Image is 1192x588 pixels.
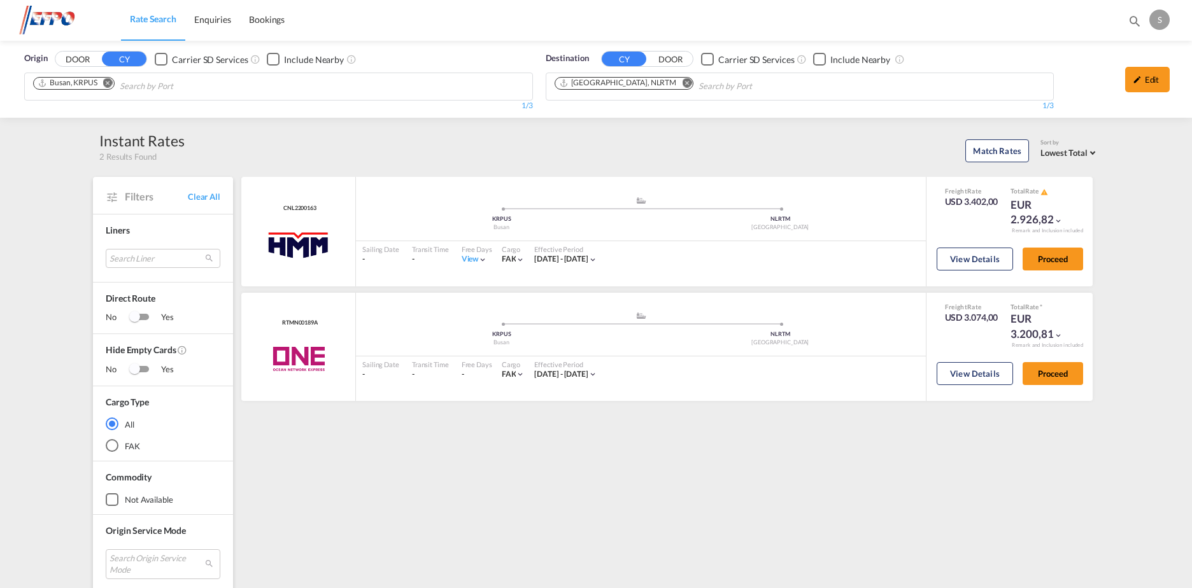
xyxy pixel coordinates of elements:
button: Proceed [1023,362,1083,385]
md-icon: icon-chevron-down [516,255,525,264]
span: RTMN00189A [279,319,318,327]
div: Effective Period [534,244,597,254]
md-icon: icon-chevron-down [588,255,597,264]
div: Free Days [462,360,492,369]
div: [GEOGRAPHIC_DATA] [641,223,920,232]
md-icon: Unchecked: Search for CY (Container Yard) services for all selected carriers.Checked : Search for... [797,54,807,64]
div: Sort by [1040,139,1099,147]
button: CY [102,52,146,66]
div: Remark and Inclusion included [1002,342,1093,349]
div: Total Rate [1011,186,1074,197]
md-icon: icon-chevron-down [478,255,487,264]
div: EUR 3.200,81 [1011,311,1074,342]
div: 07 Aug 2025 - 31 Aug 2025 [534,369,588,380]
button: DOOR [55,52,100,67]
span: [DATE] - [DATE] [534,369,588,379]
div: Busan [362,339,641,347]
img: HMM [265,228,332,260]
button: View Details [937,362,1013,385]
md-icon: Activate this filter to exclude rate cards without rates. [177,345,187,355]
div: not available [125,494,173,505]
md-icon: icon-chevron-down [588,370,597,379]
span: CNL2200163 [280,204,316,213]
div: 01 Aug 2025 - 14 Aug 2025 [534,254,588,265]
md-icon: icon-alert [1040,188,1048,196]
md-icon: assets/icons/custom/ship-fill.svg [634,197,649,204]
div: Busan [362,223,641,232]
div: Contract / Rate Agreement / Tariff / Spot Pricing Reference Number: CNL2200163 [280,204,316,213]
md-radio-button: FAK [106,439,220,452]
div: Viewicon-chevron-down [462,254,488,265]
md-checkbox: Checkbox No Ink [701,52,794,66]
div: Free Days [462,244,492,254]
span: Liners [106,225,129,235]
div: Cargo Type [106,396,149,409]
div: KRPUS [362,330,641,339]
div: s [1149,10,1170,30]
span: FAK [502,369,516,379]
div: icon-magnify [1128,14,1142,33]
div: EUR 2.926,82 [1011,197,1074,228]
span: Hide Empty Cards [106,344,220,363]
span: Clear All [188,191,220,202]
md-icon: icon-chevron-down [1054,331,1063,340]
md-icon: Unchecked: Search for CY (Container Yard) services for all selected carriers.Checked : Search for... [250,54,260,64]
div: Effective Period [534,360,597,369]
button: View Details [937,248,1013,270]
input: Search by Port [120,76,241,97]
span: Origin [24,52,47,65]
md-chips-wrap: Chips container. Use arrow keys to select chips. [31,73,246,97]
img: ONE [258,343,339,375]
div: KRPUS [362,215,641,223]
div: Sailing Date [362,244,399,254]
span: FAK [502,254,516,263]
span: Direct Route [106,292,220,311]
span: Commodity [106,472,152,482]
div: Cargo [502,244,525,254]
div: - [412,369,449,380]
div: Contract / Rate Agreement / Tariff / Spot Pricing Reference Number: RTMN00189A [279,319,318,327]
div: Carrier SD Services [718,53,794,66]
md-icon: Unchecked: Ignores neighbouring ports when fetching rates.Checked : Includes neighbouring ports w... [346,54,357,64]
md-chips-wrap: Chips container. Use arrow keys to select chips. [553,73,825,97]
div: USD 3.074,00 [945,311,998,324]
md-icon: icon-chevron-down [516,370,525,379]
img: d38966e06f5511efa686cdb0e1f57a29.png [19,6,105,34]
input: Search by Port [699,76,819,97]
md-icon: Unchecked: Ignores neighbouring ports when fetching rates.Checked : Includes neighbouring ports w... [895,54,905,64]
span: Lowest Total [1040,148,1088,158]
button: Proceed [1023,248,1083,270]
md-checkbox: Checkbox No Ink [267,52,344,66]
button: CY [602,52,646,66]
div: - [362,369,399,380]
div: Transit Time [412,244,449,254]
div: Transit Time [412,360,449,369]
div: Total Rate [1011,302,1074,311]
md-radio-button: All [106,417,220,430]
div: 1/3 [546,101,1054,111]
md-icon: assets/icons/custom/ship-fill.svg [634,312,649,319]
span: 2 Results Found [99,151,157,162]
div: Rotterdam, NLRTM [559,78,677,88]
div: Remark and Inclusion included [1002,227,1093,234]
div: - [462,369,464,380]
md-icon: icon-magnify [1128,14,1142,28]
md-select: Select: Lowest Total [1040,144,1099,159]
div: [GEOGRAPHIC_DATA] [641,339,920,347]
div: Freight Rate [945,302,998,311]
div: - [412,254,449,265]
div: Instant Rates [99,130,185,151]
span: Yes [148,363,174,376]
div: NLRTM [641,330,920,339]
span: Filters [125,190,188,204]
div: NLRTM [641,215,920,223]
div: 1/3 [24,101,533,111]
span: Yes [148,311,174,324]
span: Origin Service Mode [106,525,186,536]
md-icon: icon-pencil [1133,75,1142,84]
button: icon-alert [1039,187,1048,197]
div: Busan, KRPUS [38,78,97,88]
div: USD 3.402,00 [945,195,998,208]
span: Subject to Remarks [1039,303,1042,311]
